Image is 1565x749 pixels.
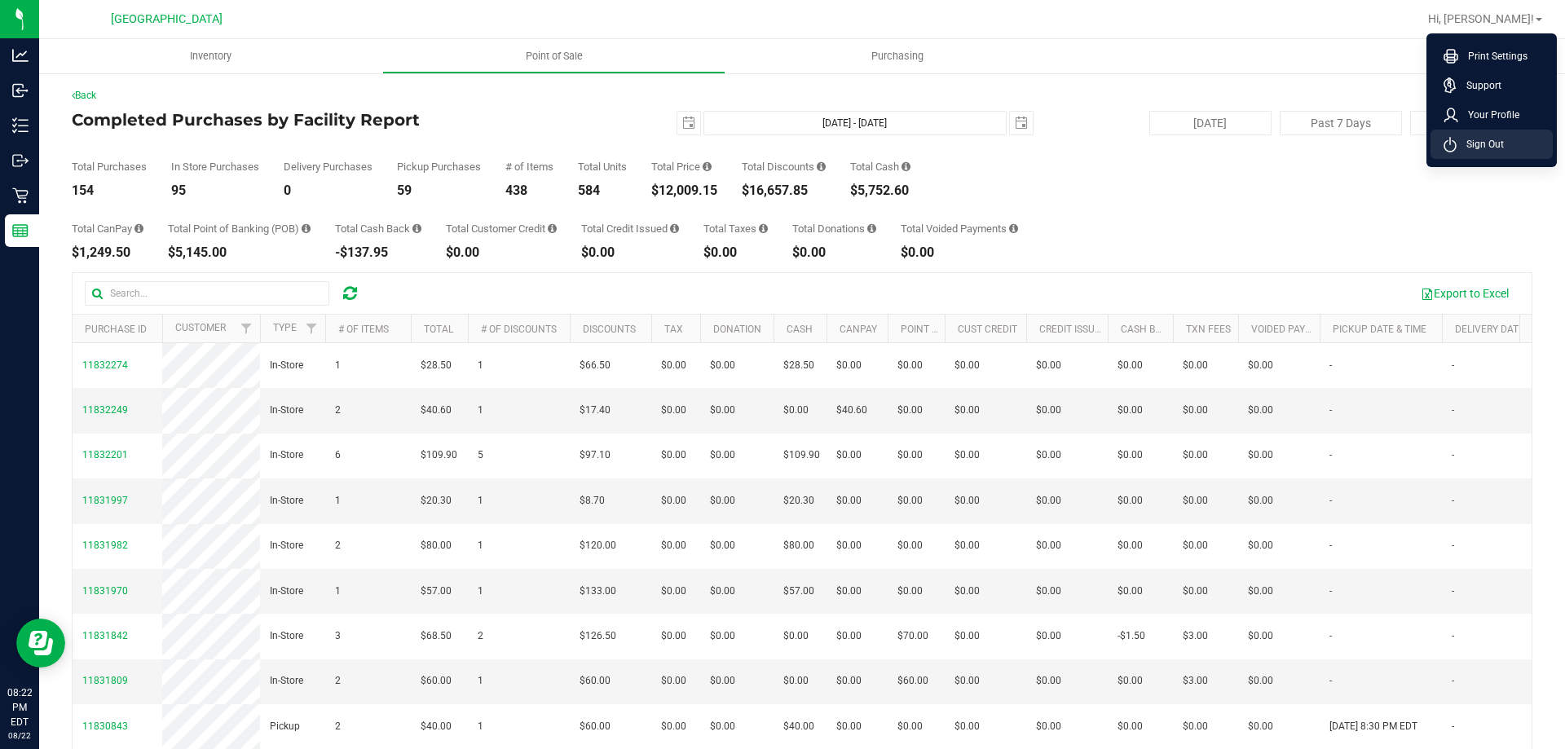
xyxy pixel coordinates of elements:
span: - [1329,358,1332,373]
li: Sign Out [1431,130,1553,159]
span: 5 [478,447,483,463]
div: $0.00 [901,246,1018,259]
span: $0.00 [1248,493,1273,509]
span: $0.00 [1036,628,1061,644]
span: $66.50 [580,358,611,373]
span: $0.00 [1118,719,1143,734]
inline-svg: Inbound [12,82,29,99]
span: Pickup [270,719,300,734]
span: $0.00 [710,538,735,553]
span: $0.00 [954,403,980,418]
div: Total Point of Banking (POB) [168,223,311,234]
div: Total Customer Credit [446,223,557,234]
div: 438 [505,184,553,197]
span: $0.00 [1183,403,1208,418]
a: Inventory [39,39,382,73]
span: $0.00 [661,447,686,463]
div: 584 [578,184,627,197]
div: Total Discounts [742,161,826,172]
inline-svg: Analytics [12,47,29,64]
div: $12,009.15 [651,184,717,197]
span: $0.00 [661,493,686,509]
span: Purchasing [849,49,946,64]
span: 1 [478,538,483,553]
span: $133.00 [580,584,616,599]
div: $0.00 [792,246,876,259]
span: 1 [478,719,483,734]
i: Sum of the successful, non-voided cash payment transactions for all purchases in the date range. ... [902,161,910,172]
span: $0.00 [954,358,980,373]
a: Point of Sale [382,39,725,73]
span: select [1010,112,1033,134]
span: $109.90 [421,447,457,463]
span: In-Store [270,538,303,553]
a: CanPay [840,324,877,335]
div: Total Donations [792,223,876,234]
span: Your Profile [1458,107,1519,123]
span: $20.30 [421,493,452,509]
i: Sum of the successful, non-voided payments using account credit for all purchases in the date range. [548,223,557,234]
span: $0.00 [710,447,735,463]
span: 2 [335,538,341,553]
span: $0.00 [836,719,862,734]
span: $68.50 [421,628,452,644]
span: $0.00 [710,493,735,509]
span: 6 [335,447,341,463]
span: 11832249 [82,404,128,416]
span: $0.00 [836,538,862,553]
span: $60.00 [421,673,452,689]
div: $0.00 [581,246,679,259]
span: $0.00 [1118,584,1143,599]
a: Back [72,90,96,101]
span: In-Store [270,584,303,599]
span: Inventory [168,49,253,64]
span: $17.40 [580,403,611,418]
span: $60.00 [897,673,928,689]
a: Total [424,324,453,335]
span: $0.00 [897,403,923,418]
span: Point of Sale [504,49,605,64]
inline-svg: Reports [12,222,29,239]
span: 11831842 [82,630,128,641]
span: 11832201 [82,449,128,460]
div: Total Taxes [703,223,768,234]
a: Discounts [583,324,636,335]
span: $0.00 [1118,447,1143,463]
i: Sum of the total taxes for all purchases in the date range. [759,223,768,234]
div: # of Items [505,161,553,172]
span: - [1452,719,1454,734]
span: $0.00 [1248,447,1273,463]
span: 2 [335,403,341,418]
span: $0.00 [710,403,735,418]
span: $0.00 [897,358,923,373]
a: Customer [175,322,226,333]
span: Print Settings [1458,48,1528,64]
span: $0.00 [1248,358,1273,373]
span: $57.00 [421,584,452,599]
span: $40.00 [421,719,452,734]
span: $3.00 [1183,673,1208,689]
a: Cash [787,324,813,335]
span: [DATE] 8:30 PM EDT [1329,719,1417,734]
span: $0.00 [954,493,980,509]
a: Pickup Date & Time [1333,324,1426,335]
span: $0.00 [954,719,980,734]
span: 1 [478,403,483,418]
div: $5,752.60 [850,184,910,197]
span: $40.60 [421,403,452,418]
span: - [1452,447,1454,463]
span: $0.00 [954,447,980,463]
span: $109.90 [783,447,820,463]
p: 08/22 [7,729,32,742]
span: $40.00 [783,719,814,734]
span: $0.00 [836,493,862,509]
div: In Store Purchases [171,161,259,172]
i: Sum of all round-up-to-next-dollar total price adjustments for all purchases in the date range. [867,223,876,234]
inline-svg: Retail [12,187,29,204]
span: - [1452,628,1454,644]
span: $0.00 [661,584,686,599]
div: Total Credit Issued [581,223,679,234]
span: - [1329,447,1332,463]
a: Tax [664,324,683,335]
a: # of Items [338,324,389,335]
